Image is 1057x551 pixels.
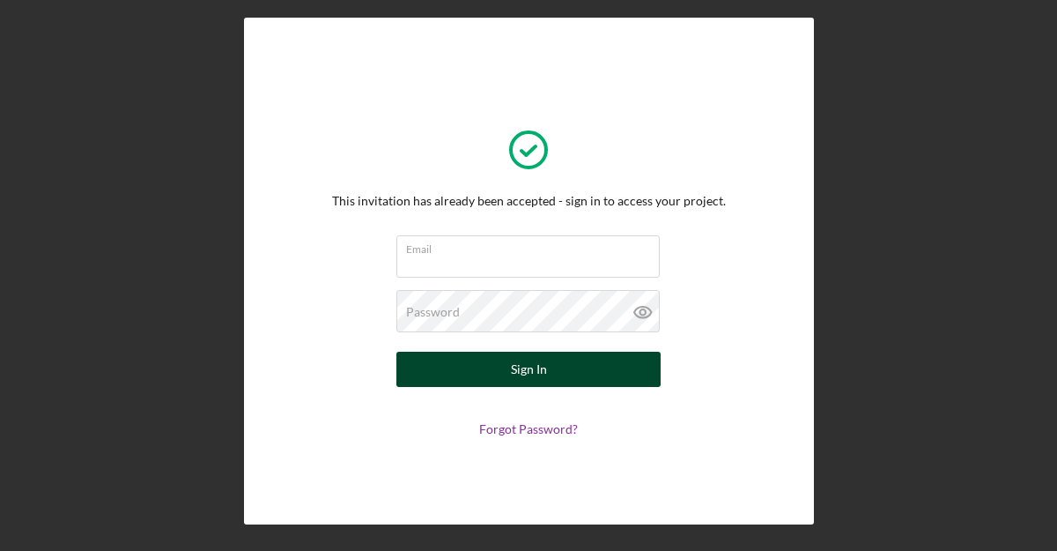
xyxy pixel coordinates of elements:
button: Sign In [396,352,661,387]
div: This invitation has already been accepted - sign in to access your project. [332,194,726,208]
div: Sign In [511,352,547,387]
label: Password [406,305,460,319]
a: Forgot Password? [479,421,578,436]
label: Email [406,236,660,256]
